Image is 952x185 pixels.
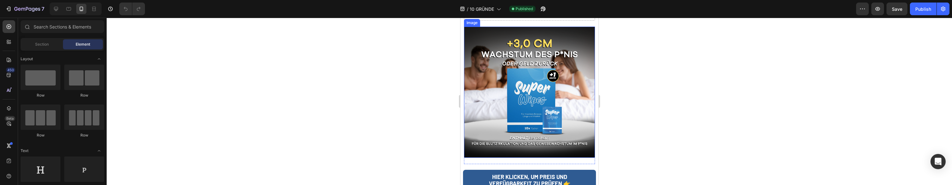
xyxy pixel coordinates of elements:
[21,56,33,62] span: Layout
[886,3,907,15] button: Save
[21,148,28,154] span: Text
[516,6,533,12] span: Published
[64,132,104,138] div: Row
[10,156,128,169] p: HIER KLICKEN, UM PREIS UND VERFÜGBARKEIT ZU PRÜFEN 👉
[892,6,902,12] span: Save
[94,54,104,64] span: Toggle open
[915,6,931,12] div: Publish
[21,92,60,98] div: Row
[94,146,104,156] span: Toggle open
[41,5,44,13] p: 7
[467,6,468,12] span: /
[21,20,104,33] input: Search Sections & Elements
[64,92,104,98] div: Row
[930,154,946,169] div: Open Intercom Messenger
[5,116,15,121] div: Beta
[76,41,90,47] span: Element
[5,2,18,8] div: Image
[460,18,598,185] iframe: Design area
[6,67,15,73] div: 450
[3,152,135,173] a: HIER KLICKEN, UM PREIS UND VERFÜGBARKEIT ZU PRÜFEN 👉
[119,3,145,15] div: Undo/Redo
[3,9,135,140] img: 1080x1080
[35,41,49,47] span: Section
[3,146,135,170] h2: 5. Ganzkörperliche Feuerkraft, die unter der Gürtellinie beginnt
[3,3,47,15] button: 7
[470,6,494,12] span: 10 GRÜNDE
[21,132,60,138] div: Row
[910,3,936,15] button: Publish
